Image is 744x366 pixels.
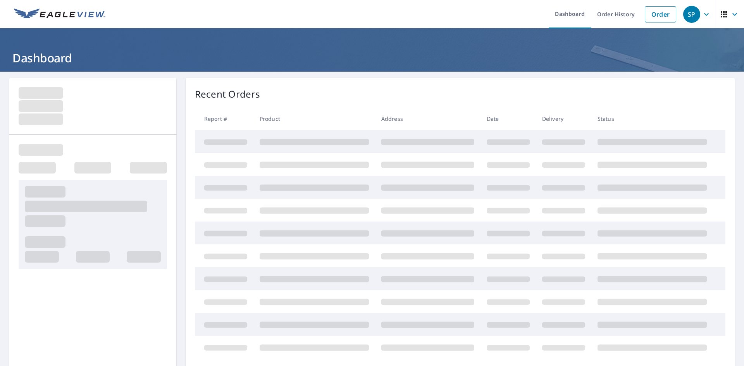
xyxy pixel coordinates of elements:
th: Product [253,107,375,130]
th: Status [591,107,713,130]
th: Date [480,107,536,130]
img: EV Logo [14,9,105,20]
p: Recent Orders [195,87,260,101]
th: Address [375,107,480,130]
div: SP [683,6,700,23]
th: Delivery [536,107,591,130]
th: Report # [195,107,253,130]
a: Order [645,6,676,22]
h1: Dashboard [9,50,735,66]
